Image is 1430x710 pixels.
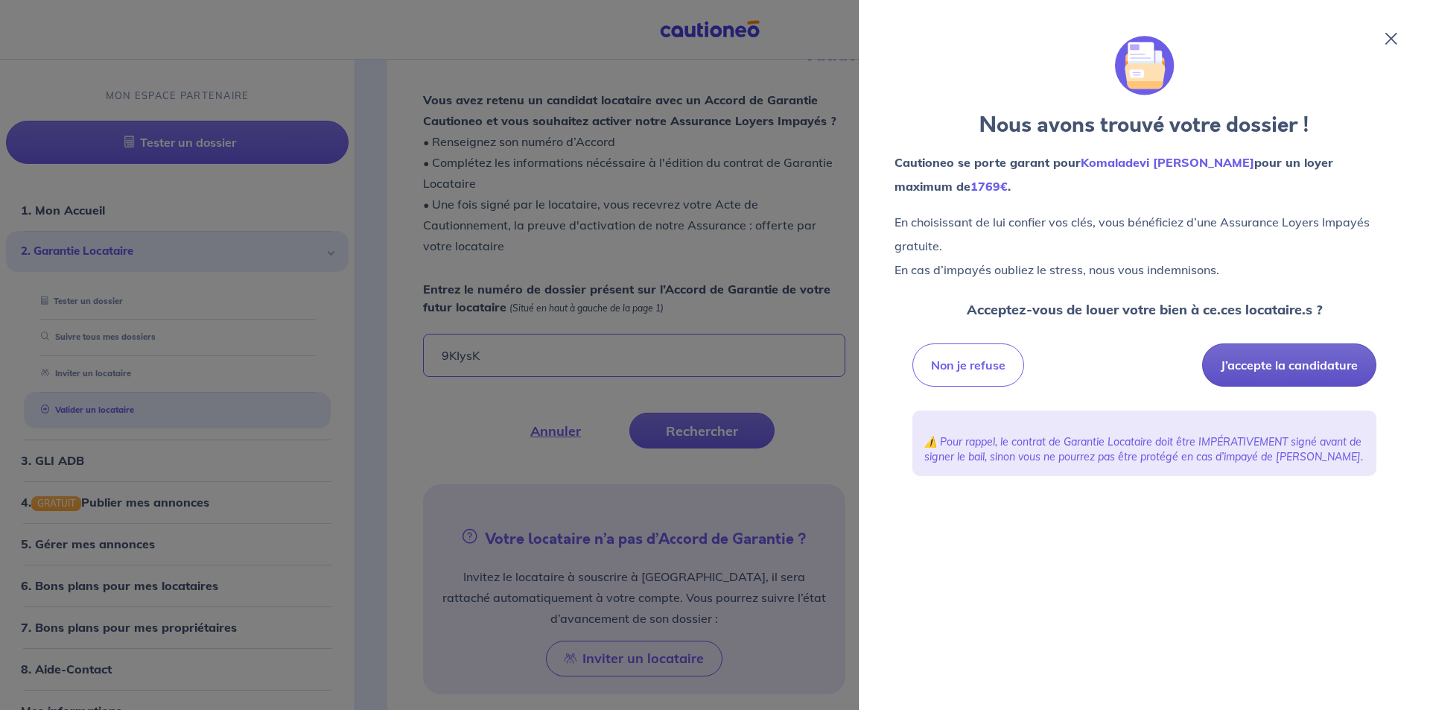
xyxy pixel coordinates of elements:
strong: Cautioneo se porte garant pour pour un loyer maximum de . [894,155,1333,194]
p: En choisissant de lui confier vos clés, vous bénéficiez d’une Assurance Loyers Impayés gratuite. ... [894,210,1394,282]
img: illu_folder.svg [1115,36,1175,95]
button: Non je refuse [912,343,1024,387]
strong: Acceptez-vous de louer votre bien à ce.ces locataire.s ? [967,301,1323,318]
em: 1769€ [970,179,1008,194]
p: ⚠️ Pour rappel, le contrat de Garantie Locataire doit être IMPÉRATIVEMENT signé avant de signer l... [924,434,1364,464]
em: Komaladevi [PERSON_NAME] [1081,155,1254,170]
button: J’accepte la candidature [1202,343,1376,387]
strong: Nous avons trouvé votre dossier ! [979,110,1309,140]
